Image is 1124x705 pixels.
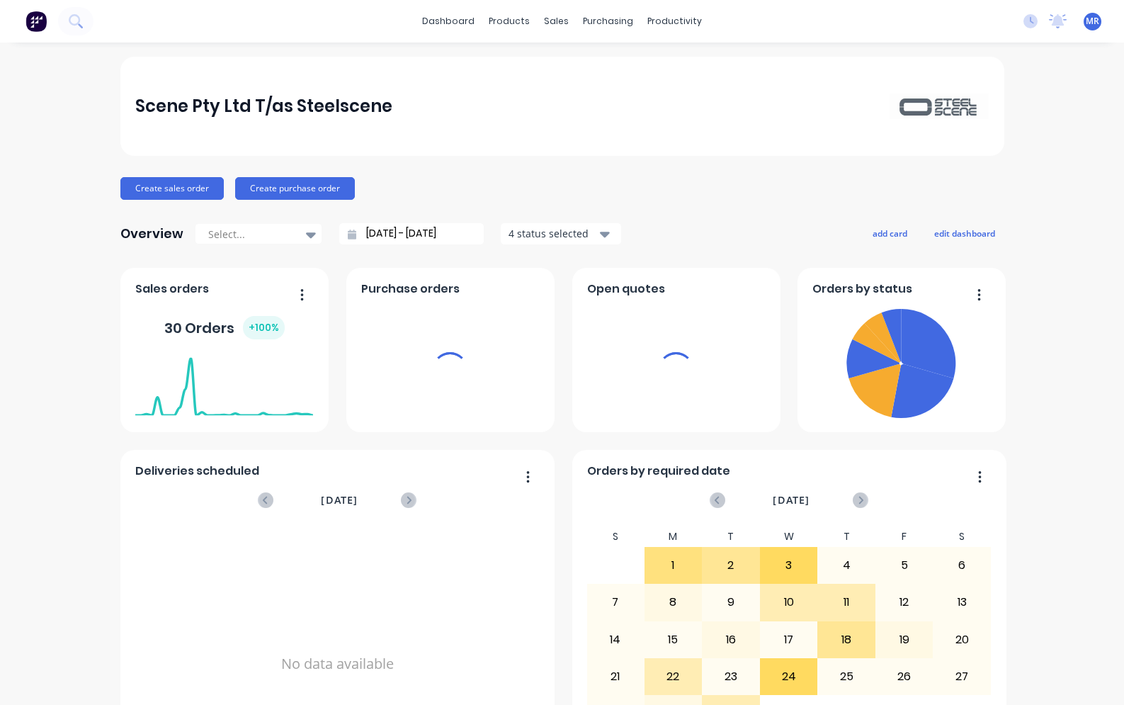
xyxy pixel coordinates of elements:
[576,11,640,32] div: purchasing
[482,11,537,32] div: products
[640,11,709,32] div: productivity
[933,526,991,547] div: S
[761,548,817,583] div: 3
[818,659,875,694] div: 25
[703,585,759,620] div: 9
[703,659,759,694] div: 23
[1086,15,1099,28] span: MR
[761,659,817,694] div: 24
[817,526,875,547] div: T
[773,492,810,508] span: [DATE]
[509,226,598,241] div: 4 status selected
[135,281,209,298] span: Sales orders
[818,622,875,658] div: 18
[761,585,817,620] div: 10
[818,548,875,583] div: 4
[587,463,730,480] span: Orders by required date
[760,526,818,547] div: W
[703,622,759,658] div: 16
[702,526,760,547] div: T
[933,548,990,583] div: 6
[875,526,933,547] div: F
[120,220,183,248] div: Overview
[818,585,875,620] div: 11
[321,492,358,508] span: [DATE]
[645,526,703,547] div: M
[703,548,759,583] div: 2
[587,585,644,620] div: 7
[933,585,990,620] div: 13
[925,224,1004,242] button: edit dashboard
[243,316,285,339] div: + 100 %
[361,281,460,298] span: Purchase orders
[235,177,355,200] button: Create purchase order
[587,281,665,298] span: Open quotes
[120,177,224,200] button: Create sales order
[761,622,817,658] div: 17
[876,622,933,658] div: 19
[863,224,916,242] button: add card
[586,526,645,547] div: S
[587,622,644,658] div: 14
[876,548,933,583] div: 5
[645,585,702,620] div: 8
[876,585,933,620] div: 12
[645,622,702,658] div: 15
[890,94,989,118] img: Scene Pty Ltd T/as Steelscene
[645,659,702,694] div: 22
[587,659,644,694] div: 21
[135,92,392,120] div: Scene Pty Ltd T/as Steelscene
[537,11,576,32] div: sales
[164,316,285,339] div: 30 Orders
[415,11,482,32] a: dashboard
[876,659,933,694] div: 26
[933,659,990,694] div: 27
[25,11,47,32] img: Factory
[933,622,990,658] div: 20
[812,281,912,298] span: Orders by status
[501,223,621,244] button: 4 status selected
[645,548,702,583] div: 1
